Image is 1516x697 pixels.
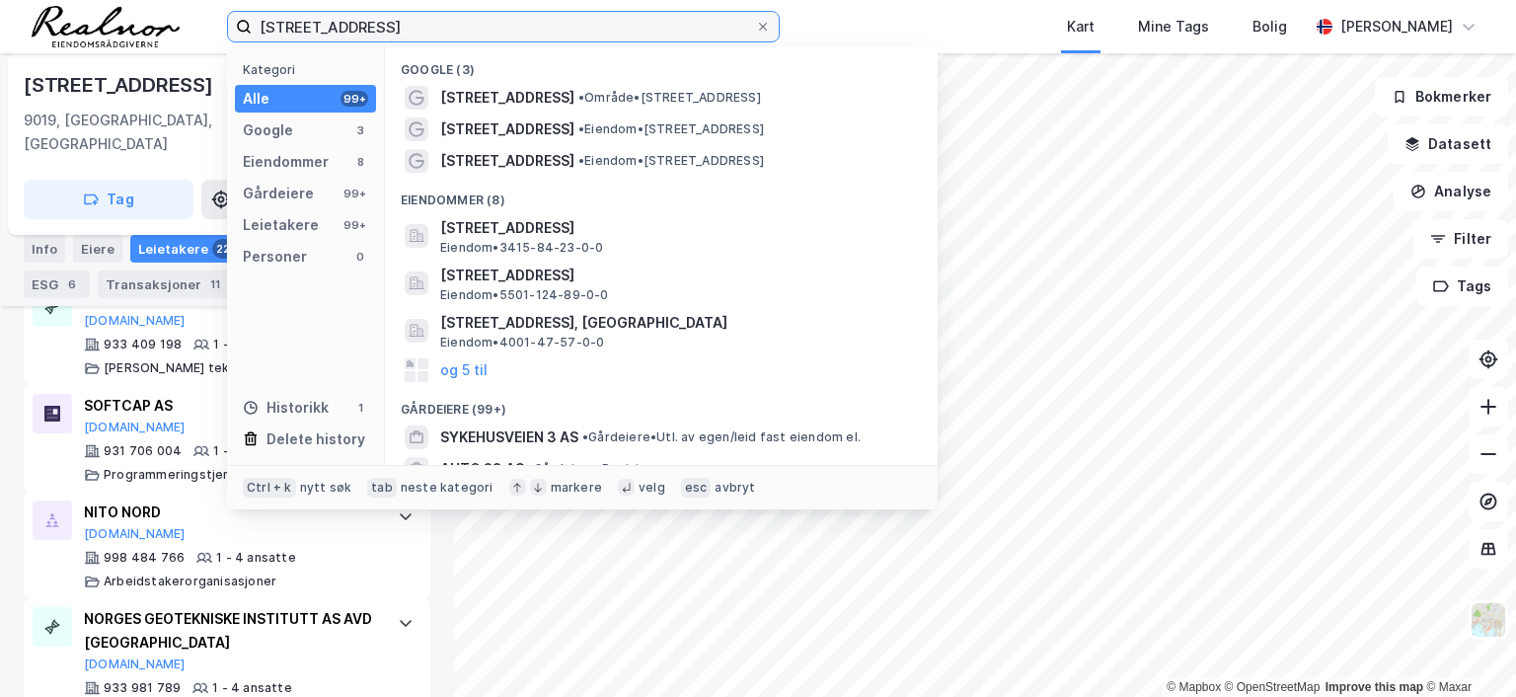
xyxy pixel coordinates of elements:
[212,680,292,696] div: 1 - 4 ansatte
[528,461,534,476] span: •
[440,216,914,240] span: [STREET_ADDRESS]
[1470,601,1507,639] img: Z
[84,501,378,524] div: NITO NORD
[32,6,180,47] img: realnor-logo.934646d98de889bb5806.png
[1416,267,1508,306] button: Tags
[243,118,293,142] div: Google
[104,550,185,566] div: 998 484 766
[528,461,654,477] span: Gårdeiere • Revisjon
[104,443,182,459] div: 931 706 004
[84,420,186,435] button: [DOMAIN_NAME]
[440,457,524,481] span: AUTO 23 AS
[578,153,764,169] span: Eiendom • [STREET_ADDRESS]
[243,62,376,77] div: Kategori
[213,337,293,352] div: 1 - 4 ansatte
[130,235,242,263] div: Leietakere
[266,427,365,451] div: Delete history
[578,121,764,137] span: Eiendom • [STREET_ADDRESS]
[551,480,602,496] div: markere
[578,90,761,106] span: Område • [STREET_ADDRESS]
[84,657,186,672] button: [DOMAIN_NAME]
[1417,602,1516,697] iframe: Chat Widget
[440,426,578,449] span: SYKEHUSVEIEN 3 AS
[98,271,233,298] div: Transaksjoner
[440,287,609,303] span: Eiendom • 5501-124-89-0-0
[24,235,65,263] div: Info
[24,271,90,298] div: ESG
[1417,602,1516,697] div: Kontrollprogram for chat
[84,526,186,542] button: [DOMAIN_NAME]
[104,574,276,589] div: Arbeidstakerorganisasjoner
[243,150,329,174] div: Eiendommer
[1340,15,1453,39] div: [PERSON_NAME]
[300,480,352,496] div: nytt søk
[243,478,296,498] div: Ctrl + k
[367,478,397,498] div: tab
[24,69,217,101] div: [STREET_ADDRESS]
[352,122,368,138] div: 3
[104,360,350,376] div: [PERSON_NAME] teknisk konsulentvirks.
[243,213,319,237] div: Leietakere
[1067,15,1095,39] div: Kart
[104,467,265,483] div: Programmeringstjenester
[213,443,293,459] div: 1 - 4 ansatte
[1252,15,1287,39] div: Bolig
[341,186,368,201] div: 99+
[243,87,269,111] div: Alle
[681,478,712,498] div: esc
[352,400,368,416] div: 1
[578,153,584,168] span: •
[62,274,82,294] div: 6
[73,235,122,263] div: Eiere
[639,480,665,496] div: velg
[1167,680,1221,694] a: Mapbox
[24,180,193,219] button: Tag
[440,149,574,173] span: [STREET_ADDRESS]
[352,154,368,170] div: 8
[1394,172,1508,211] button: Analyse
[352,249,368,265] div: 0
[715,480,755,496] div: avbryt
[578,121,584,136] span: •
[216,550,296,566] div: 1 - 4 ansatte
[401,480,493,496] div: neste kategori
[440,358,488,382] button: og 5 til
[84,607,378,655] div: NORGES GEOTEKNISKE INSTITUTT AS AVD [GEOGRAPHIC_DATA]
[440,86,574,110] span: [STREET_ADDRESS]
[1138,15,1209,39] div: Mine Tags
[582,429,861,445] span: Gårdeiere • Utl. av egen/leid fast eiendom el.
[243,182,314,205] div: Gårdeiere
[104,337,182,352] div: 933 409 198
[252,12,755,41] input: Søk på adresse, matrikkel, gårdeiere, leietakere eller personer
[24,109,277,156] div: 9019, [GEOGRAPHIC_DATA], [GEOGRAPHIC_DATA]
[440,117,574,141] span: [STREET_ADDRESS]
[341,217,368,233] div: 99+
[440,311,914,335] span: [STREET_ADDRESS], [GEOGRAPHIC_DATA]
[212,239,234,259] div: 22
[440,335,604,350] span: Eiendom • 4001-47-57-0-0
[1225,680,1321,694] a: OpenStreetMap
[104,680,181,696] div: 933 981 789
[1326,680,1423,694] a: Improve this map
[1375,77,1508,116] button: Bokmerker
[243,245,307,269] div: Personer
[385,46,938,82] div: Google (3)
[440,264,914,287] span: [STREET_ADDRESS]
[582,429,588,444] span: •
[440,240,603,256] span: Eiendom • 3415-84-23-0-0
[1388,124,1508,164] button: Datasett
[1413,219,1508,259] button: Filter
[84,313,186,329] button: [DOMAIN_NAME]
[341,91,368,107] div: 99+
[205,274,225,294] div: 11
[243,396,329,420] div: Historikk
[84,394,378,418] div: SOFTCAP AS
[385,386,938,422] div: Gårdeiere (99+)
[578,90,584,105] span: •
[385,177,938,212] div: Eiendommer (8)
